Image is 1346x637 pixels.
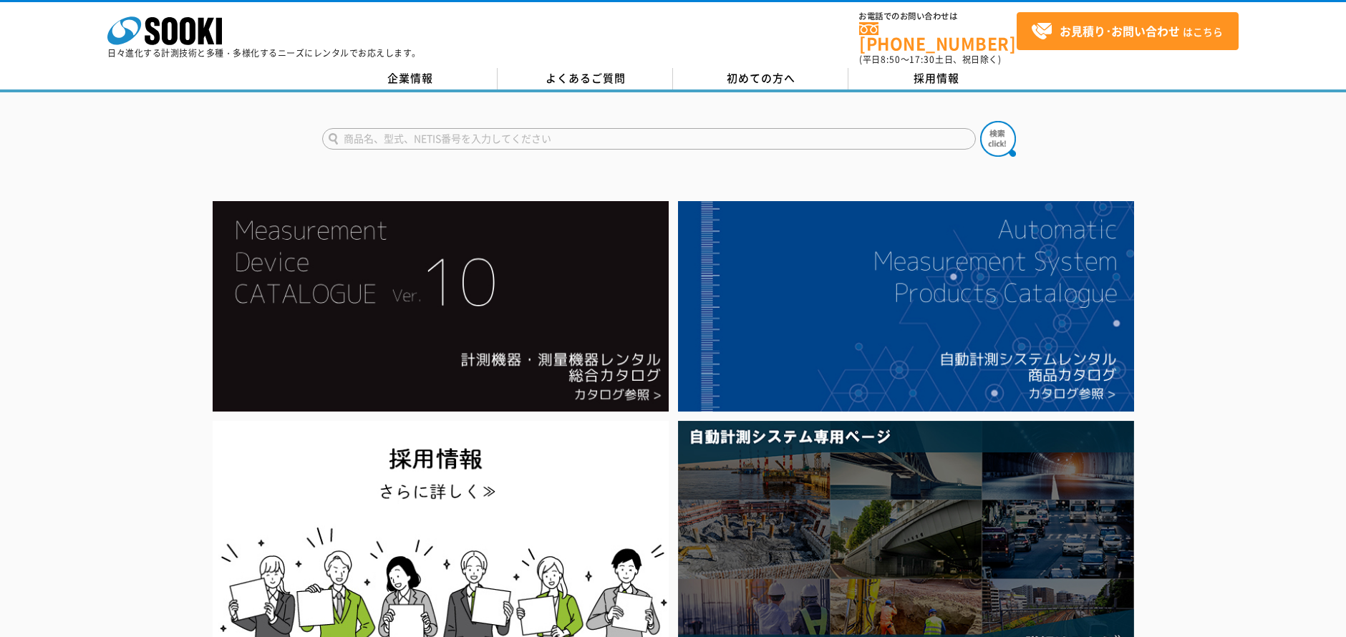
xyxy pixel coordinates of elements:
a: 採用情報 [848,68,1024,89]
span: 初めての方へ [727,70,795,86]
a: 初めての方へ [673,68,848,89]
p: 日々進化する計測技術と多種・多様化するニーズにレンタルでお応えします。 [107,49,421,57]
span: はこちら [1031,21,1223,42]
a: よくあるご質問 [498,68,673,89]
img: Catalog Ver10 [213,201,669,412]
span: 17:30 [909,53,935,66]
span: 8:50 [881,53,901,66]
span: お電話でのお問い合わせは [859,12,1017,21]
img: 自動計測システムカタログ [678,201,1134,412]
a: 企業情報 [322,68,498,89]
strong: お見積り･お問い合わせ [1060,22,1180,39]
img: btn_search.png [980,121,1016,157]
a: お見積り･お問い合わせはこちら [1017,12,1239,50]
a: [PHONE_NUMBER] [859,22,1017,52]
input: 商品名、型式、NETIS番号を入力してください [322,128,976,150]
span: (平日 ～ 土日、祝日除く) [859,53,1001,66]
